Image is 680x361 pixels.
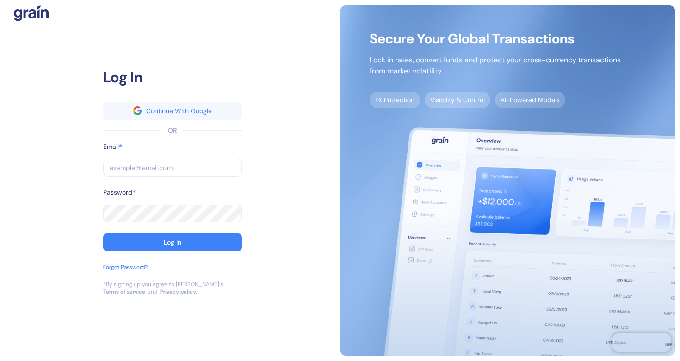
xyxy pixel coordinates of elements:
input: example@email.com [103,159,242,177]
button: Forgot Password? [103,263,148,281]
div: Log In [103,66,242,88]
img: signup-main-image [340,5,675,356]
div: OR [168,126,177,135]
span: FX Protection [370,92,420,108]
button: Log In [103,233,242,251]
img: google [133,106,142,115]
div: and [148,288,158,295]
label: Email [103,142,119,152]
img: logo [14,5,49,21]
a: Terms of service [103,288,145,295]
div: Continue With Google [146,108,212,114]
span: AI-Powered Models [495,92,565,108]
a: Privacy policy. [160,288,197,295]
div: Forgot Password? [103,263,148,271]
span: Secure Your Global Transactions [370,34,621,43]
p: Lock in rates, convert funds and protect your cross-currency transactions from market volatility. [370,55,621,77]
span: Visibility & Control [425,92,490,108]
div: Log In [164,239,181,245]
button: googleContinue With Google [103,102,242,120]
label: Password [103,188,132,197]
iframe: Chatra live chat [612,333,671,352]
div: *By signing up you agree to [PERSON_NAME]’s [103,281,223,288]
